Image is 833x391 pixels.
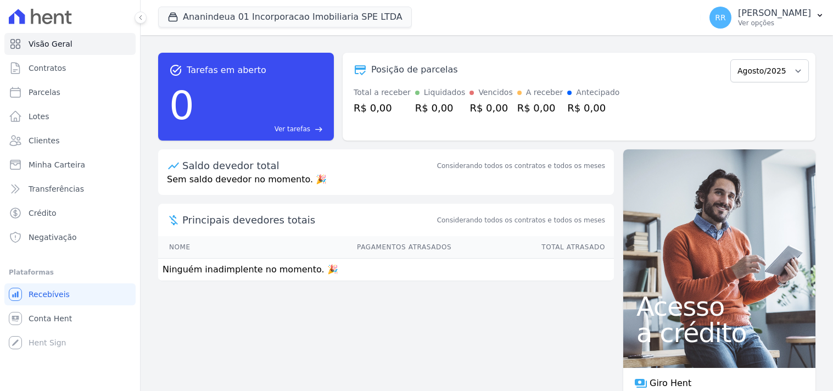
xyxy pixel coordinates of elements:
[29,232,77,243] span: Negativação
[517,100,563,115] div: R$ 0,00
[4,226,136,248] a: Negativação
[415,100,466,115] div: R$ 0,00
[738,8,811,19] p: [PERSON_NAME]
[158,236,239,259] th: Nome
[275,124,310,134] span: Ver tarefas
[29,38,72,49] span: Visão Geral
[315,125,323,133] span: east
[169,64,182,77] span: task_alt
[29,313,72,324] span: Conta Hent
[437,161,605,171] div: Considerando todos os contratos e todos os meses
[437,215,605,225] span: Considerando todos os contratos e todos os meses
[4,81,136,103] a: Parcelas
[650,377,691,390] span: Giro Hent
[4,105,136,127] a: Lotes
[469,100,512,115] div: R$ 0,00
[4,130,136,152] a: Clientes
[478,87,512,98] div: Vencidos
[4,178,136,200] a: Transferências
[354,100,411,115] div: R$ 0,00
[29,111,49,122] span: Lotes
[567,100,619,115] div: R$ 0,00
[4,154,136,176] a: Minha Carteira
[29,135,59,146] span: Clientes
[354,87,411,98] div: Total a receber
[182,213,435,227] span: Principais devedores totais
[29,159,85,170] span: Minha Carteira
[371,63,458,76] div: Posição de parcelas
[526,87,563,98] div: A receber
[158,259,614,281] td: Ninguém inadimplente no momento. 🎉
[701,2,833,33] button: RR [PERSON_NAME] Ver opções
[158,7,412,27] button: Ananindeua 01 Incorporacao Imobiliaria SPE LTDA
[182,158,435,173] div: Saldo devedor total
[199,124,323,134] a: Ver tarefas east
[738,19,811,27] p: Ver opções
[4,57,136,79] a: Contratos
[29,87,60,98] span: Parcelas
[452,236,614,259] th: Total Atrasado
[715,14,725,21] span: RR
[4,283,136,305] a: Recebíveis
[636,293,802,320] span: Acesso
[4,202,136,224] a: Crédito
[29,208,57,219] span: Crédito
[29,63,66,74] span: Contratos
[4,33,136,55] a: Visão Geral
[636,320,802,346] span: a crédito
[169,77,194,134] div: 0
[29,289,70,300] span: Recebíveis
[4,308,136,329] a: Conta Hent
[576,87,619,98] div: Antecipado
[239,236,452,259] th: Pagamentos Atrasados
[9,266,131,279] div: Plataformas
[158,173,614,195] p: Sem saldo devedor no momento. 🎉
[187,64,266,77] span: Tarefas em aberto
[29,183,84,194] span: Transferências
[424,87,466,98] div: Liquidados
